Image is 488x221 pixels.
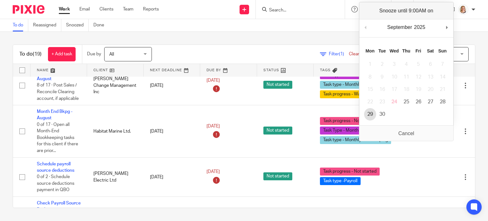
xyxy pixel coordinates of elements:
[320,177,361,185] span: Task type -Payroll
[444,23,450,32] button: Next Month
[320,81,391,89] span: Task type - Monthly bookkeeping
[87,105,144,158] td: Habitat Marine Ltd.
[79,6,90,12] a: Email
[48,47,76,61] a: + Add task
[329,52,349,56] span: Filter
[37,122,78,153] span: 0 of 17 · Open all Month-End Bookkeeping tasks for this client if there are prior...
[37,83,79,101] span: 8 of 17 · Post Sales / Reconcile Clearing account, if applicable
[109,52,114,57] span: All
[458,4,468,15] img: Screenshot%202025-09-16%20114050.png
[437,96,449,108] button: 28
[144,66,200,105] td: [DATE]
[207,124,220,128] span: [DATE]
[19,51,42,58] h1: To do
[320,117,380,125] span: Task progress - Not started
[268,8,326,13] input: Search
[412,96,424,108] button: 26
[207,170,220,174] span: [DATE]
[37,109,72,120] a: Month End Bkpg - August
[93,19,109,31] a: Done
[66,19,89,31] a: Snoozed
[363,23,369,32] button: Previous Month
[365,48,374,53] abbr: Monday
[320,68,331,72] span: Tags
[59,6,70,12] a: Work
[438,48,447,53] abbr: Sunday
[427,48,434,53] abbr: Saturday
[390,48,399,53] abbr: Wednesday
[33,52,42,57] span: (19)
[376,108,388,121] button: 30
[378,48,386,53] abbr: Tuesday
[37,175,74,192] span: 0 of 2 · Schedule source deductions payment in QBO
[37,162,74,173] a: Schedule payroll source deductions
[320,168,380,176] span: Task progress - Not started
[413,23,426,32] div: 2025
[13,19,28,31] a: To do
[144,105,200,158] td: [DATE]
[144,157,200,197] td: [DATE]
[33,19,61,31] a: Reassigned
[87,51,101,57] p: Due by
[99,6,113,12] a: Clients
[402,48,410,53] abbr: Thursday
[87,157,144,197] td: [PERSON_NAME] Electric Ltd
[37,201,81,212] a: Check Payroll Source Deductions
[349,52,359,56] a: Clear
[320,127,370,135] span: Task Type - Month End
[320,90,410,98] span: Task progress - Waiting for client response
[339,52,344,56] span: (1)
[424,96,437,108] button: 27
[320,136,391,144] span: Task type - Monthly bookkeeping
[87,66,144,105] td: [PERSON_NAME] Change Management Inc
[123,6,133,12] a: Team
[416,48,421,53] abbr: Friday
[263,172,292,180] span: Not started
[400,96,412,108] button: 25
[364,108,376,121] button: 29
[263,127,292,135] span: Not started
[386,23,413,32] div: September
[263,81,292,89] span: Not started
[143,6,159,12] a: Reports
[207,78,220,83] span: [DATE]
[13,5,44,14] img: Pixie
